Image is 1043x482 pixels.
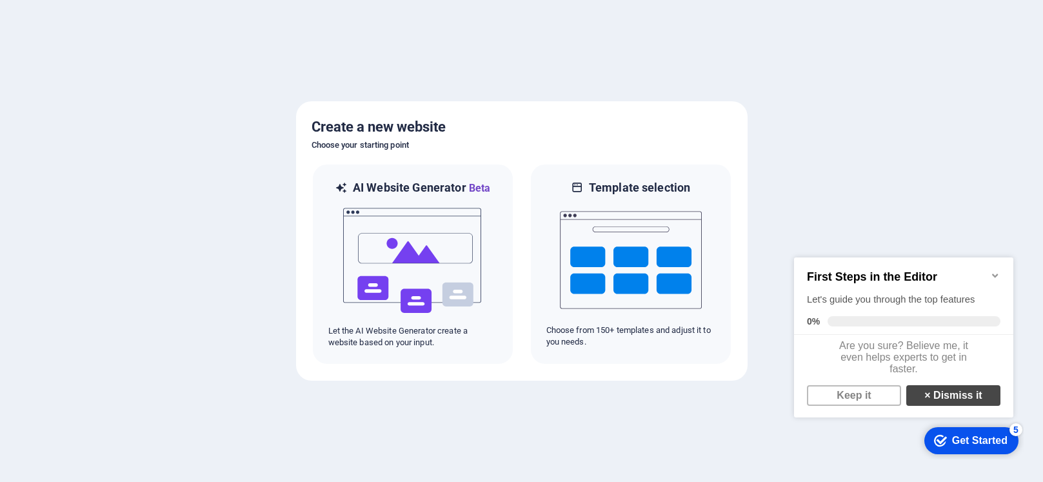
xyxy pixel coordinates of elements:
h6: Template selection [589,180,690,196]
p: Let the AI Website Generator create a website based on your input. [328,325,497,348]
a: × Dismiss it [117,145,212,165]
strong: × [135,149,141,160]
div: Get Started [163,194,219,206]
div: AI Website GeneratorBetaaiLet the AI Website Generator create a website based on your input. [312,163,514,365]
div: Template selectionChoose from 150+ templates and adjust it to you needs. [530,163,732,365]
img: ai [342,196,484,325]
div: Let's guide you through the top features [18,52,212,66]
h5: Create a new website [312,117,732,137]
a: Keep it [18,145,112,165]
span: Beta [466,182,491,194]
div: Minimize checklist [201,30,212,40]
div: Get Started 5 items remaining, 0% complete [135,186,230,214]
div: Are you sure? Believe me, it even helps experts to get in faster. [5,94,224,139]
h6: AI Website Generator [353,180,490,196]
h6: Choose your starting point [312,137,732,153]
p: Choose from 150+ templates and adjust it to you needs. [546,325,715,348]
span: 0% [18,75,39,86]
div: 5 [221,183,233,196]
h2: First Steps in the Editor [18,30,212,43]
